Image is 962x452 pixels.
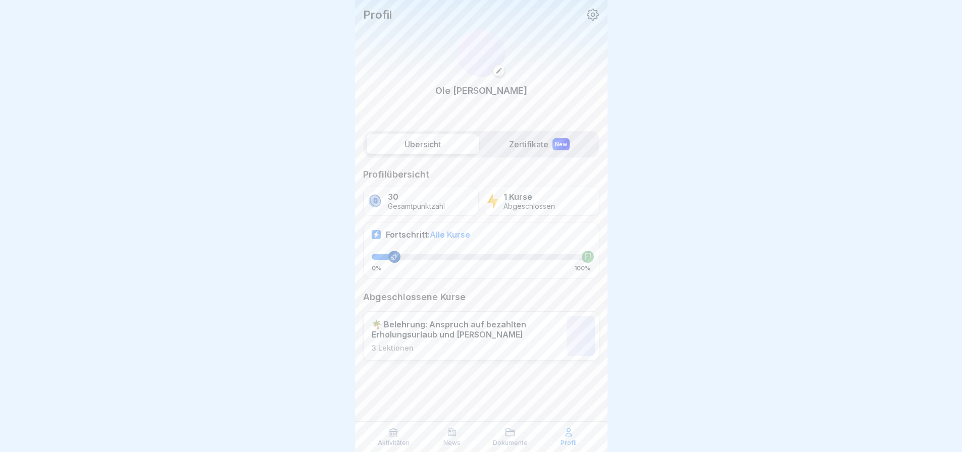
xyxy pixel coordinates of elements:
p: Profil [363,8,392,21]
p: Ole [PERSON_NAME] [435,84,527,97]
p: Abgeschlossen [503,202,555,211]
p: Dokumente [493,439,528,446]
p: Profilübersicht [363,168,599,181]
p: 30 [388,192,445,202]
p: 100% [574,265,591,272]
p: 0% [372,265,382,272]
img: lightning.svg [487,193,499,210]
img: coin.svg [367,193,383,210]
p: 🌴 Belehrung: Anspruch auf bezahlten Erholungsurlaub und [PERSON_NAME] [372,319,562,340]
label: Zertifikate [483,134,596,154]
p: Fortschritt: [386,230,470,240]
p: News [443,439,461,446]
a: 🌴 Belehrung: Anspruch auf bezahlten Erholungsurlaub und [PERSON_NAME]3 Lektionen [363,311,599,361]
label: Übersicht [367,134,479,154]
p: 1 Kurse [503,192,555,202]
p: Abgeschlossene Kurse [363,291,599,303]
div: New [552,138,570,150]
p: Gesamtpunktzahl [388,202,445,211]
p: Aktivitäten [378,439,410,446]
p: Profil [561,439,577,446]
span: Alle Kurse [430,230,470,240]
p: 3 Lektionen [372,344,562,353]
